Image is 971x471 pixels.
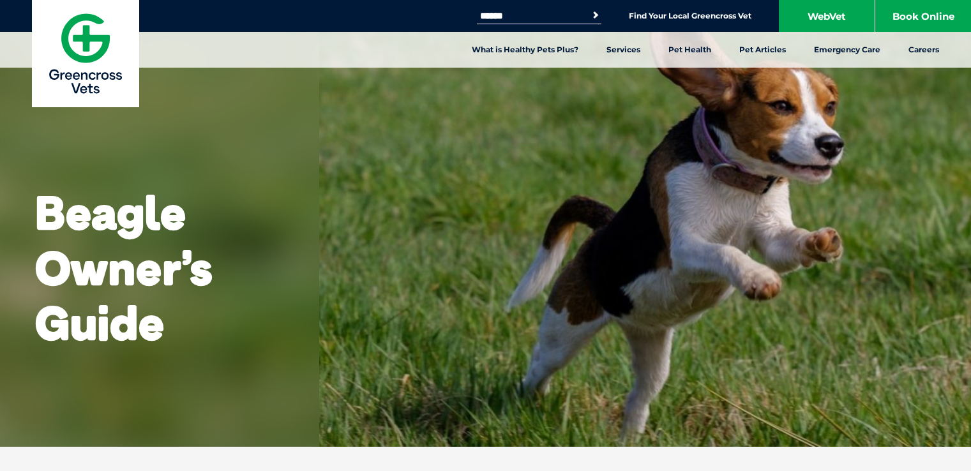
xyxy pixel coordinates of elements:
a: Find Your Local Greencross Vet [629,11,751,21]
a: What is Healthy Pets Plus? [458,32,592,68]
a: Emergency Care [800,32,894,68]
a: Pet Health [654,32,725,68]
a: Services [592,32,654,68]
a: Pet Articles [725,32,800,68]
b: Beagle Owner’s Guide [35,183,212,352]
button: Search [589,9,602,22]
a: Careers [894,32,953,68]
